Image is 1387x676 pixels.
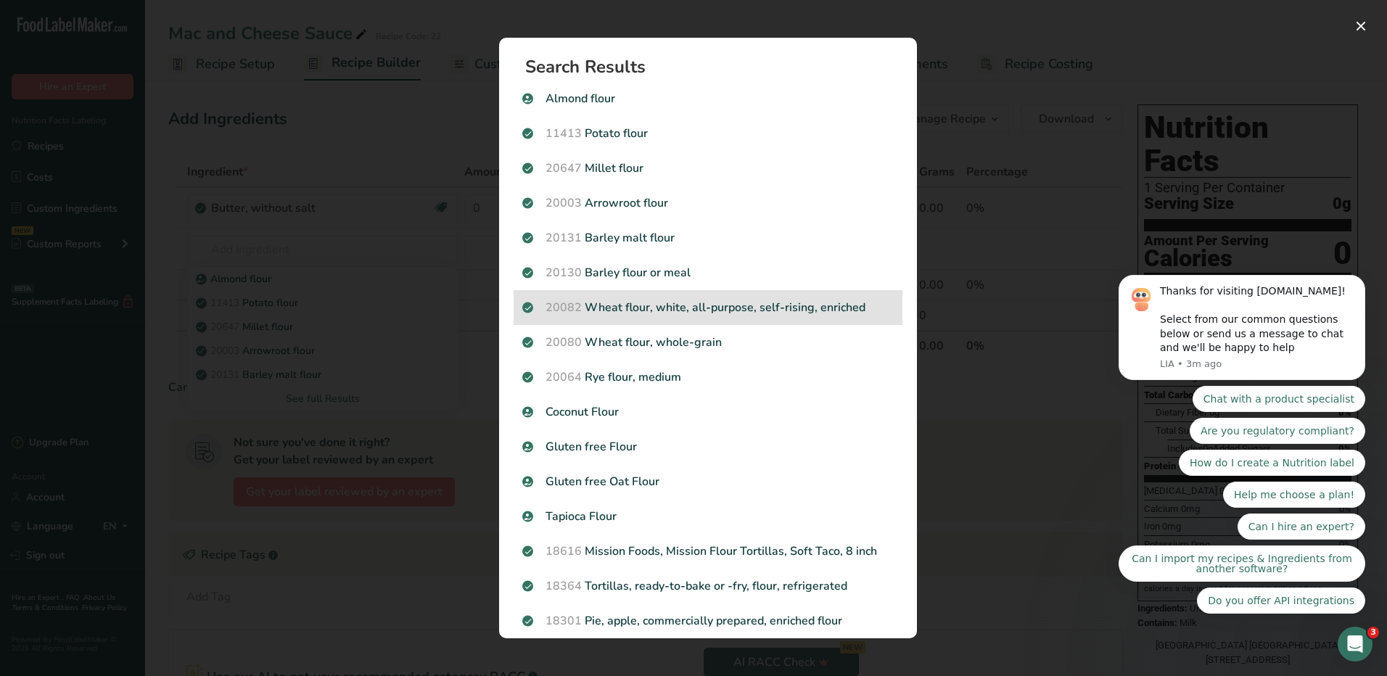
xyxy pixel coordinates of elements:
p: Mission Foods, Mission Flour Tortillas, Soft Taco, 8 inch [522,543,894,560]
p: Tapioca Flour [522,508,894,525]
iframe: Intercom notifications message [1097,89,1387,637]
p: Pie, apple, commercially prepared, enriched flour [522,612,894,630]
div: LIA says… [12,321,279,463]
p: Almond flour [522,90,894,107]
span: 20082 [546,300,582,316]
span: 18301 [546,613,582,629]
textarea: Message… [12,445,278,469]
div: LIA says… [12,113,279,206]
div: Our usual reply time 🕒 [23,393,226,421]
p: Tortillas, ready-to-bake or -fry, flour, refrigerated [522,577,894,595]
p: Gluten free Oat Flour [522,473,894,490]
span: 20003 [546,195,582,211]
button: Gif picker [46,475,57,487]
div: Hi, never mind- I found the section for the recipe card (Under manage recipe). There used to be e... [64,215,267,300]
img: Profile image for Reem [62,8,85,31]
div: Jhael says… [12,206,279,321]
div: Hi, never mind- I found the section for the recipe card (Under manage recipe). There used to be e... [52,206,279,309]
iframe: Intercom live chat [1338,627,1372,661]
div: Your conversation is being sent to support and we'll get back to you as soon as possible! [23,144,226,186]
span: 11413 [546,125,582,141]
img: Profile image for Rana [82,8,105,31]
p: Barley flour or meal [522,264,894,281]
span: 20064 [546,369,582,385]
span: 3 [1367,627,1379,638]
button: Upload attachment [69,475,81,487]
button: Emoji picker [22,475,34,487]
div: Close [255,6,281,32]
p: Potato flour [522,125,894,142]
span: 20647 [546,160,582,176]
span: 20130 [546,265,582,281]
div: LIA • 1h ago [23,433,78,442]
p: Coconut Flour [522,403,894,421]
button: Send a message… [249,469,272,492]
span: 18616 [546,543,582,559]
p: Gluten free Flour [522,438,894,456]
div: You’ll get replies here and in your email:✉️[EMAIL_ADDRESS][PERSON_NAME][DOMAIN_NAME]Our usual re... [12,321,238,431]
h1: Food Label Maker, Inc. [111,9,226,31]
div: You’ll get replies here and in your email: ✉️ [23,329,226,386]
div: Thanks. [23,122,226,136]
p: Millet flour [522,160,894,177]
p: Wheat flour, white, all-purpose, self-rising, enriched [522,299,894,316]
img: Profile image for Rachelle [41,8,65,31]
b: [EMAIL_ADDRESS][PERSON_NAME][DOMAIN_NAME] [23,358,213,384]
span: 20131 [546,230,582,246]
span: 18364 [546,578,582,594]
p: Rye flour, medium [522,368,894,386]
button: Home [227,6,255,33]
div: Thanks.Your conversation is being sent to support and we'll get back to you as soon as possible! [12,113,238,194]
h1: Search Results [525,58,902,75]
b: A few minutes [36,408,118,420]
p: Arrowroot flour [522,194,894,212]
p: Wheat flour, whole-grain [522,334,894,351]
span: 20080 [546,334,582,350]
p: Barley malt flour [522,229,894,247]
button: go back [9,6,37,33]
